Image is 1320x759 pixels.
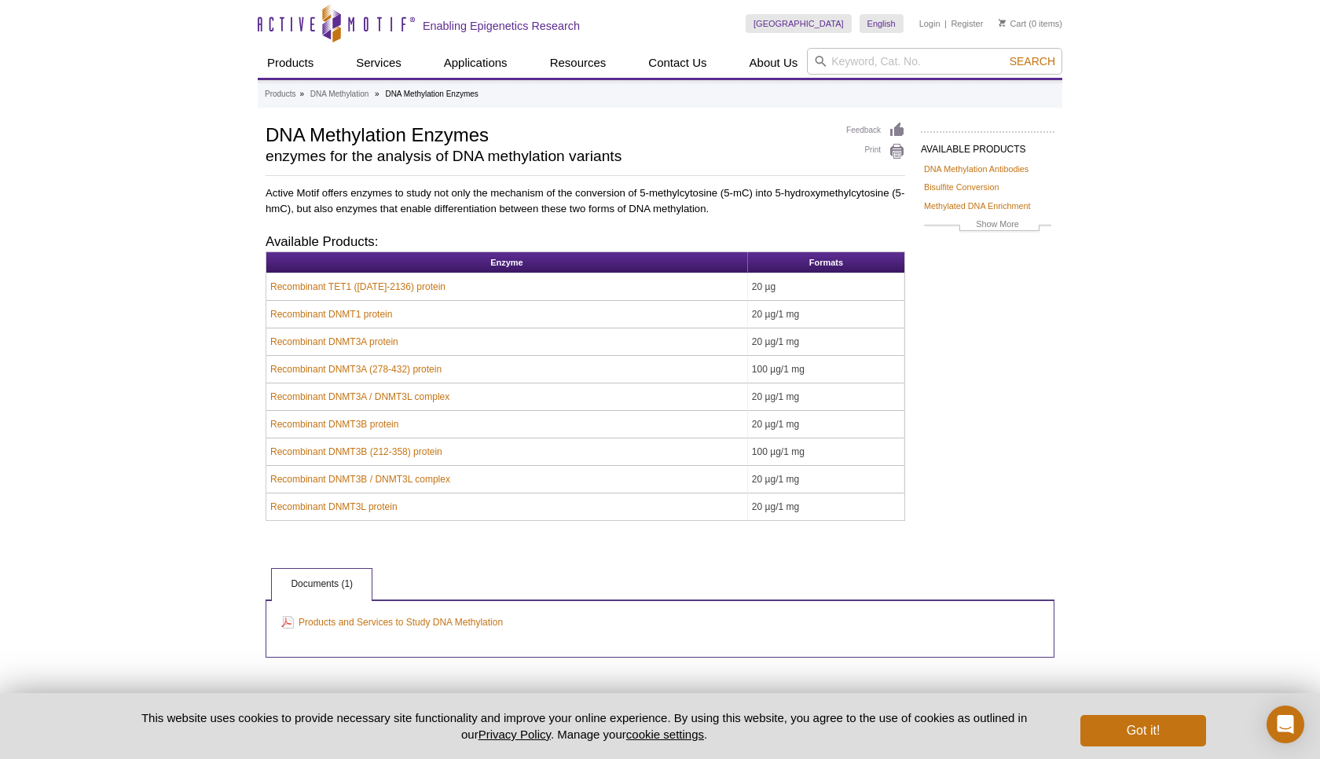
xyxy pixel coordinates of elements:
li: » [375,90,379,98]
a: Print [846,143,905,160]
li: DNA Methylation Enzymes [385,90,478,98]
span: Search [1010,55,1055,68]
button: cookie settings [626,728,704,741]
h3: Available Products: [266,233,905,251]
button: Search [1005,54,1060,68]
a: Recombinant DNMT1 protein [270,306,392,322]
a: Applications [434,48,517,78]
a: Products [265,87,295,101]
div: Open Intercom Messenger [1267,706,1304,743]
th: Formats [748,252,904,273]
h1: DNA Methylation Enzymes [266,122,830,145]
td: 20 µg/1 mg [748,466,904,493]
a: Recombinant DNMT3B protein [270,416,398,432]
li: | [944,14,947,33]
button: Got it! [1080,715,1206,746]
a: Methylated DNA Enrichment [924,199,1031,213]
a: Contact Us [639,48,716,78]
li: » [299,90,304,98]
p: This website uses cookies to provide necessary site functionality and improve your online experie... [114,709,1054,742]
li: (0 items) [999,14,1062,33]
a: About Us [740,48,808,78]
a: Recombinant DNMT3A (278-432) protein [270,361,442,377]
input: Keyword, Cat. No. [807,48,1062,75]
a: Recombinant DNMT3A protein [270,334,398,350]
a: Documents (1) [272,569,372,600]
td: 20 µg/1 mg [748,493,904,520]
a: DNA Methylation Antibodies [924,162,1028,176]
td: 100 µg/1 mg [748,438,904,466]
a: Login [919,18,940,29]
a: [GEOGRAPHIC_DATA] [746,14,852,33]
a: Privacy Policy [478,728,551,741]
a: Recombinant TET1 ([DATE]-2136) protein [270,279,445,295]
h2: enzymes for the analysis of DNA methylation variants [266,149,830,163]
img: Your Cart [999,19,1006,27]
a: Recombinant DNMT3A / DNMT3L complex [270,389,449,405]
a: Cart [999,18,1026,29]
a: Services [346,48,411,78]
td: 20 µg [748,273,904,301]
td: 100 µg/1 mg [748,356,904,383]
a: Recombinant DNMT3B / DNMT3L complex [270,471,450,487]
a: Register [951,18,983,29]
a: Resources [541,48,616,78]
a: Recombinant DNMT3B (212-358) protein [270,444,442,460]
td: 20 µg/1 mg [748,328,904,356]
a: Products [258,48,323,78]
th: Enzyme [266,252,748,273]
td: 20 µg/1 mg [748,383,904,411]
h2: Enabling Epigenetics Research [423,19,580,33]
a: Products and Services to Study DNA Methylation [281,614,503,631]
a: Bisulfite Conversion [924,180,999,194]
a: DNA Methylation [310,87,368,101]
p: Active Motif offers enzymes to study not only the mechanism of the conversion of 5-methylcytosine... [266,185,905,217]
td: 20 µg/1 mg [748,411,904,438]
a: Feedback [846,122,905,139]
a: English [860,14,904,33]
h2: AVAILABLE PRODUCTS [921,131,1054,159]
a: Show More [924,217,1051,235]
a: Recombinant DNMT3L protein [270,499,398,515]
td: 20 µg/1 mg [748,301,904,328]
